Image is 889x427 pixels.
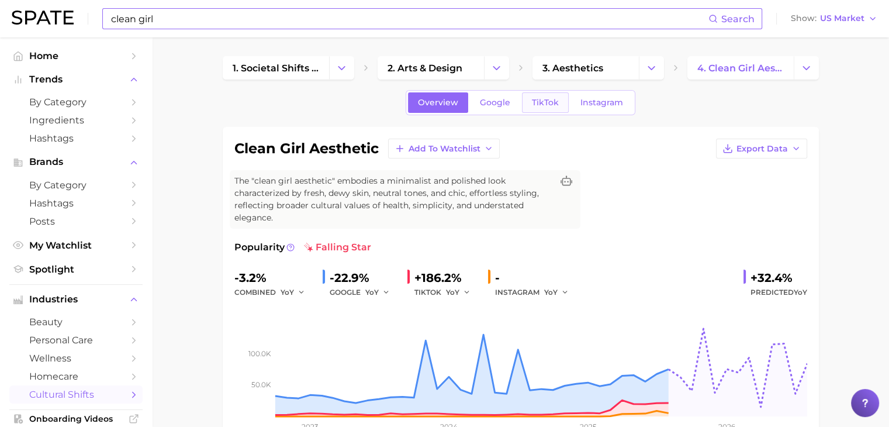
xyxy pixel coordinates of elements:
button: YoY [365,285,390,299]
span: Google [480,98,510,108]
a: Home [9,47,143,65]
span: Home [29,50,123,61]
a: wellness [9,349,143,367]
span: by Category [29,180,123,191]
button: ShowUS Market [788,11,880,26]
span: Ingredients [29,115,123,126]
a: My Watchlist [9,236,143,254]
button: Export Data [716,139,807,159]
a: Hashtags [9,194,143,212]
a: 1. societal shifts & culture [223,56,329,80]
button: Change Category [639,56,664,80]
button: Change Category [484,56,509,80]
img: falling star [304,243,313,252]
a: 3. aesthetics [532,56,639,80]
span: by Category [29,97,123,108]
span: Spotlight [29,264,123,275]
a: Ingredients [9,111,143,129]
button: Trends [9,71,143,88]
a: personal care [9,331,143,349]
span: Brands [29,157,123,167]
a: Posts [9,212,143,230]
div: GOOGLE [330,285,398,299]
span: YoY [544,287,558,297]
button: YoY [544,285,569,299]
div: +32.4% [750,268,807,287]
span: TikTok [532,98,559,108]
span: Predicted [750,285,807,299]
a: Spotlight [9,260,143,278]
span: Popularity [234,240,285,254]
a: 4. clean girl aesthetic [687,56,794,80]
span: Add to Watchlist [409,144,480,154]
a: cultural shifts [9,385,143,404]
span: 1. societal shifts & culture [233,63,319,74]
span: wellness [29,353,123,364]
span: YoY [365,287,379,297]
span: 4. clean girl aesthetic [697,63,784,74]
span: YoY [281,287,294,297]
button: Change Category [329,56,354,80]
a: Instagram [570,92,633,113]
div: - [495,268,577,287]
div: -3.2% [234,268,313,287]
span: Export Data [736,144,788,154]
a: TikTok [522,92,569,113]
div: INSTAGRAM [495,285,577,299]
span: falling star [304,240,371,254]
span: Overview [418,98,458,108]
input: Search here for a brand, industry, or ingredient [110,9,708,29]
span: Onboarding Videos [29,414,123,424]
button: Industries [9,291,143,308]
span: My Watchlist [29,240,123,251]
a: Overview [408,92,468,113]
span: Trends [29,74,123,85]
div: -22.9% [330,268,398,287]
div: combined [234,285,313,299]
button: Add to Watchlist [388,139,500,159]
span: Hashtags [29,198,123,209]
span: personal care [29,335,123,346]
span: The "clean girl aesthetic" embodies a minimalist and polished look characterized by fresh, dewy s... [234,175,552,224]
span: 2. arts & design [388,63,462,74]
img: SPATE [12,11,74,25]
a: Google [470,92,520,113]
h1: clean girl aesthetic [234,142,379,156]
button: Brands [9,153,143,171]
span: Hashtags [29,133,123,144]
span: cultural shifts [29,389,123,400]
div: TIKTOK [414,285,479,299]
span: 3. aesthetics [542,63,603,74]
span: Instagram [580,98,623,108]
span: YoY [794,288,807,297]
span: Industries [29,294,123,305]
button: Change Category [794,56,819,80]
button: YoY [446,285,471,299]
a: by Category [9,176,143,194]
span: homecare [29,371,123,382]
button: YoY [281,285,306,299]
a: Hashtags [9,129,143,147]
span: US Market [820,15,864,22]
a: 2. arts & design [378,56,484,80]
span: YoY [446,287,459,297]
span: beauty [29,316,123,328]
div: +186.2% [414,268,479,287]
a: homecare [9,367,143,385]
span: Search [721,13,755,25]
a: beauty [9,313,143,331]
a: by Category [9,93,143,111]
span: Posts [29,216,123,227]
span: Show [791,15,817,22]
